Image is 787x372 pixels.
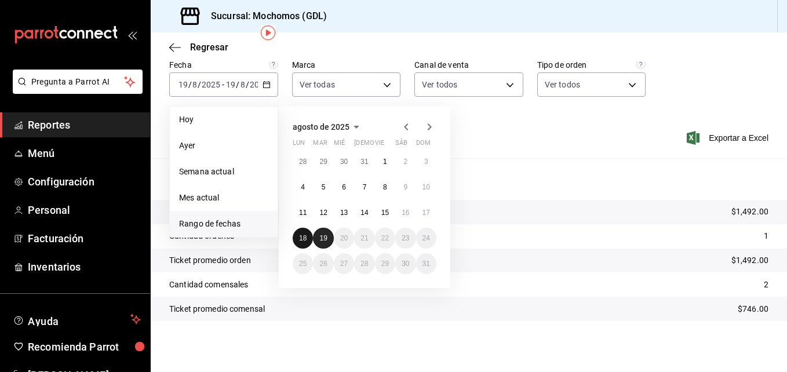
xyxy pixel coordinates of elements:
p: $746.00 [738,303,768,315]
span: Facturación [28,231,141,246]
button: 14 de agosto de 2025 [354,202,374,223]
button: 22 de agosto de 2025 [375,228,395,249]
span: Ayer [179,140,268,152]
span: Pregunta a Parrot AI [31,76,125,88]
abbr: 12 de agosto de 2025 [319,209,327,217]
abbr: 28 de agosto de 2025 [360,260,368,268]
button: 28 de agosto de 2025 [354,253,374,274]
abbr: 9 de agosto de 2025 [403,183,407,191]
span: agosto de 2025 [293,122,349,132]
span: Rango de fechas [179,218,268,230]
p: Cantidad comensales [169,279,249,291]
span: - [222,80,224,89]
abbr: 14 de agosto de 2025 [360,209,368,217]
button: 10 de agosto de 2025 [416,177,436,198]
button: 27 de agosto de 2025 [334,253,354,274]
button: Exportar a Excel [689,131,768,145]
button: 20 de agosto de 2025 [334,228,354,249]
abbr: 5 de agosto de 2025 [322,183,326,191]
input: -- [192,80,198,89]
button: 29 de julio de 2025 [313,151,333,172]
abbr: 27 de agosto de 2025 [340,260,348,268]
abbr: miércoles [334,139,345,151]
span: Reportes [28,117,141,133]
abbr: 24 de agosto de 2025 [422,234,430,242]
span: Ayuda [28,312,126,326]
abbr: 8 de agosto de 2025 [383,183,387,191]
svg: Todas las órdenes contabilizan 1 comensal a excepción de órdenes de mesa con comensales obligator... [636,60,646,69]
abbr: 16 de agosto de 2025 [402,209,409,217]
abbr: 3 de agosto de 2025 [424,158,428,166]
button: 31 de julio de 2025 [354,151,374,172]
button: 30 de julio de 2025 [334,151,354,172]
span: Recomienda Parrot [28,339,141,355]
abbr: 28 de julio de 2025 [299,158,307,166]
span: Configuración [28,174,141,189]
button: 2 de agosto de 2025 [395,151,416,172]
button: 25 de agosto de 2025 [293,253,313,274]
span: / [246,80,249,89]
abbr: sábado [395,139,407,151]
p: $1,492.00 [731,254,768,267]
span: Personal [28,202,141,218]
button: 5 de agosto de 2025 [313,177,333,198]
button: agosto de 2025 [293,120,363,134]
button: 18 de agosto de 2025 [293,228,313,249]
abbr: 11 de agosto de 2025 [299,209,307,217]
button: 6 de agosto de 2025 [334,177,354,198]
input: -- [178,80,188,89]
img: Tooltip marker [261,25,275,40]
abbr: 30 de julio de 2025 [340,158,348,166]
abbr: 29 de julio de 2025 [319,158,327,166]
span: Inventarios [28,259,141,275]
abbr: 1 de agosto de 2025 [383,158,387,166]
span: Semana actual [179,166,268,178]
span: / [236,80,239,89]
abbr: 31 de julio de 2025 [360,158,368,166]
button: 12 de agosto de 2025 [313,202,333,223]
button: 16 de agosto de 2025 [395,202,416,223]
svg: Información delimitada a máximo 62 días. [269,60,278,69]
button: 21 de agosto de 2025 [354,228,374,249]
button: 15 de agosto de 2025 [375,202,395,223]
button: Pregunta a Parrot AI [13,70,143,94]
button: 4 de agosto de 2025 [293,177,313,198]
span: / [188,80,192,89]
label: Marca [292,61,401,69]
abbr: jueves [354,139,422,151]
abbr: 23 de agosto de 2025 [402,234,409,242]
p: 1 [764,230,768,242]
abbr: 10 de agosto de 2025 [422,183,430,191]
span: Menú [28,145,141,161]
span: Mes actual [179,192,268,204]
label: Fecha [169,61,278,69]
a: Pregunta a Parrot AI [8,84,143,96]
abbr: 25 de agosto de 2025 [299,260,307,268]
button: 1 de agosto de 2025 [375,151,395,172]
abbr: 17 de agosto de 2025 [422,209,430,217]
button: 23 de agosto de 2025 [395,228,416,249]
abbr: 29 de agosto de 2025 [381,260,389,268]
button: 28 de julio de 2025 [293,151,313,172]
abbr: 22 de agosto de 2025 [381,234,389,242]
span: / [198,80,201,89]
p: Ticket promedio orden [169,254,251,267]
button: 13 de agosto de 2025 [334,202,354,223]
span: Regresar [190,42,228,53]
input: -- [225,80,236,89]
abbr: 7 de agosto de 2025 [363,183,367,191]
h3: Sucursal: Mochomos (GDL) [202,9,327,23]
button: 11 de agosto de 2025 [293,202,313,223]
input: -- [240,80,246,89]
button: 17 de agosto de 2025 [416,202,436,223]
label: Tipo de orden [537,61,646,69]
abbr: 19 de agosto de 2025 [319,234,327,242]
abbr: 15 de agosto de 2025 [381,209,389,217]
p: $1,492.00 [731,206,768,218]
abbr: 20 de agosto de 2025 [340,234,348,242]
abbr: 2 de agosto de 2025 [403,158,407,166]
button: 7 de agosto de 2025 [354,177,374,198]
span: Ver todos [545,79,580,90]
abbr: 31 de agosto de 2025 [422,260,430,268]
